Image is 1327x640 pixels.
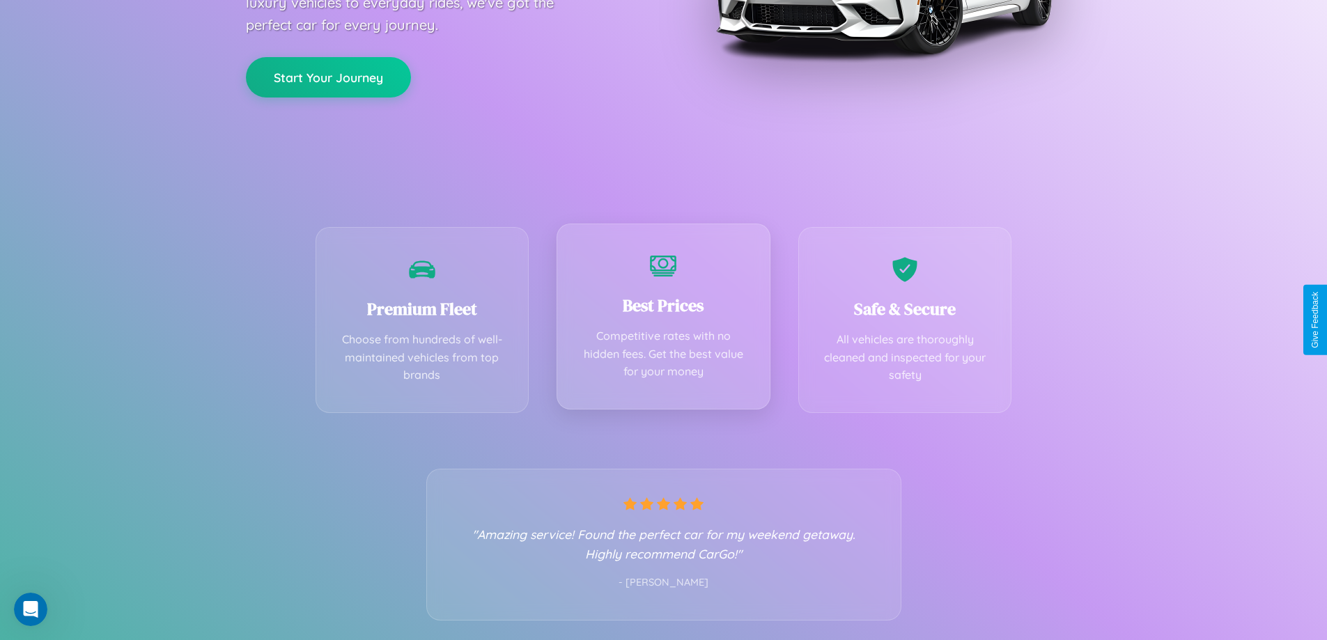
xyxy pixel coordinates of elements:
button: Start Your Journey [246,57,411,97]
p: "Amazing service! Found the perfect car for my weekend getaway. Highly recommend CarGo!" [455,524,873,563]
p: Competitive rates with no hidden fees. Get the best value for your money [578,327,749,381]
h3: Best Prices [578,294,749,317]
p: All vehicles are thoroughly cleaned and inspected for your safety [820,331,991,384]
p: Choose from hundreds of well-maintained vehicles from top brands [337,331,508,384]
div: Give Feedback [1310,292,1320,348]
iframe: Intercom live chat [14,593,47,626]
h3: Premium Fleet [337,297,508,320]
h3: Safe & Secure [820,297,991,320]
p: - [PERSON_NAME] [455,574,873,592]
